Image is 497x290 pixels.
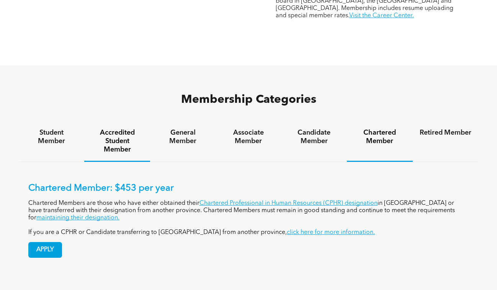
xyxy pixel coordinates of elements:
a: click here for more information. [287,229,375,236]
span: APPLY [29,242,62,257]
h4: Accredited Student Member [91,129,143,154]
h4: General Member [157,129,209,145]
p: If you are a CPHR or Candidate transferring to [GEOGRAPHIC_DATA] from another province, [28,229,469,236]
a: Visit the Career Center. [349,13,414,19]
p: Chartered Members are those who have either obtained their in [GEOGRAPHIC_DATA] or have transferr... [28,200,469,222]
h4: Chartered Member [354,129,405,145]
p: Chartered Member: $453 per year [28,183,469,194]
a: Chartered Professional in Human Resources (CPHR) designation [199,200,378,206]
h4: Student Member [26,129,77,145]
span: Membership Categories [181,94,316,105]
h4: Candidate Member [288,129,340,145]
h4: Retired Member [420,129,471,137]
a: maintaining their designation. [36,215,119,221]
h4: Associate Member [222,129,274,145]
a: APPLY [28,242,62,258]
